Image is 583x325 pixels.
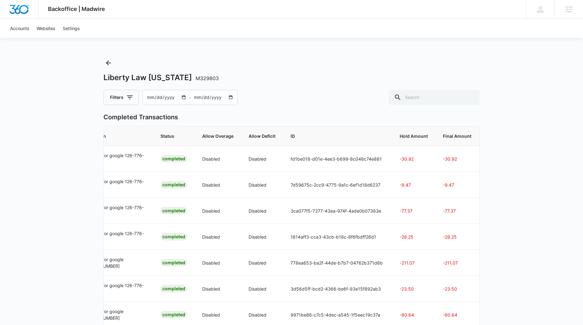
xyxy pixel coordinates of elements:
p: Ad Spend for google 126-776-9125 [81,230,145,243]
div: Completed [160,155,187,162]
h1: Liberty Law [US_STATE] [103,73,219,82]
p: Completed Transactions [103,112,480,122]
span: – [189,94,191,101]
p: 7d59675c-2cc9-4775-9a1c-6ef1d18d6237 [291,182,385,188]
p: 3d56d5ff-bcd2-4366-be6f-93e15f892ab3 [291,286,385,292]
p: Disabled [249,260,276,266]
p: -30.92 [400,156,428,162]
p: Ad Spend for google 126-776-9125 [81,204,145,217]
div: Completed [160,233,187,240]
p: Disabled [249,286,276,292]
span: M329803 [196,75,219,81]
p: Disabled [202,286,234,292]
input: Search [389,90,480,105]
p: Ad Spend for google [PHONE_NUMBER] [81,256,145,269]
div: Completed [160,181,187,188]
p: fd1be018-d01e-4ee3-b699-8c048c74e881 [291,156,385,162]
p: Disabled [202,234,234,240]
p: 3ca077f5-7377-43ea-974f-4ade0b07383e [291,208,385,214]
p: -30.92 [443,156,471,162]
p: Ad Spend for google 126-776-9125 [81,152,145,165]
div: Completed [160,285,187,292]
span: Allow Overage [202,133,234,139]
p: 778ea653-ba2f-44de-b7b7-04762b371d8b [291,260,385,266]
p: -28.25 [400,234,428,240]
span: Backoffice | Madwire [48,6,105,12]
p: -9.47 [443,182,471,188]
p: Ad Spend for google [PHONE_NUMBER] [81,308,145,321]
p: Disabled [202,156,234,162]
p: Disabled [249,182,276,188]
p: -77.37 [443,208,471,214]
p: Ad Spend for google 126-776-9125 [81,178,145,191]
a: Settings [59,19,83,38]
p: Disabled [202,312,234,318]
p: -9.47 [400,182,428,188]
p: Disabled [249,312,276,318]
p: Disabled [249,208,276,214]
p: Disabled [249,234,276,240]
button: Back [103,58,113,68]
p: -211.07 [443,260,471,266]
div: Completed [160,207,187,214]
p: -80.64 [443,312,471,318]
span: Description [81,133,145,139]
p: -23.50 [400,286,428,292]
p: Disabled [202,182,234,188]
p: Disabled [202,260,234,266]
span: ID [291,133,385,139]
button: Filters [103,90,139,105]
p: 9971be86-c7c5-4dec-a545-1f5eec19c37a [291,312,385,318]
span: Status [160,133,187,139]
div: Completed [160,311,187,318]
p: -211.07 [400,260,428,266]
p: -77.37 [400,208,428,214]
p: Ad Spend for google 126-776-9125 [81,282,145,295]
span: Final Amount [443,133,471,139]
span: Hold Amount [400,133,428,139]
p: -28.25 [443,234,471,240]
p: Disabled [249,156,276,162]
p: Disabled [202,208,234,214]
div: Completed [160,259,187,266]
a: Accounts [6,19,33,38]
p: 1814aff3-cca3-43cb-b18c-8f6fbdff26d1 [291,234,385,240]
p: -23.50 [443,286,471,292]
p: -80.64 [400,312,428,318]
a: Websites [33,19,59,38]
span: Allow Deficit [249,133,276,139]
